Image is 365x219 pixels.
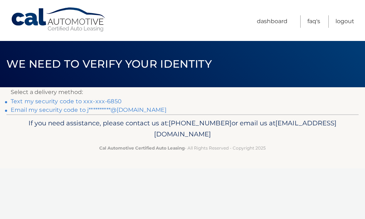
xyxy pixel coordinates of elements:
p: - All Rights Reserved - Copyright 2025 [17,144,348,152]
span: [PHONE_NUMBER] [169,119,232,127]
p: Select a delivery method: [11,87,354,97]
span: We need to verify your identity [6,57,212,71]
a: FAQ's [307,15,320,28]
a: Email my security code to j**********@[DOMAIN_NAME] [11,106,166,113]
a: Dashboard [257,15,287,28]
a: Logout [335,15,354,28]
p: If you need assistance, please contact us at: or email us at [17,118,348,140]
a: Cal Automotive [11,7,107,32]
a: Text my security code to xxx-xxx-6850 [11,98,122,105]
strong: Cal Automotive Certified Auto Leasing [99,145,185,151]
